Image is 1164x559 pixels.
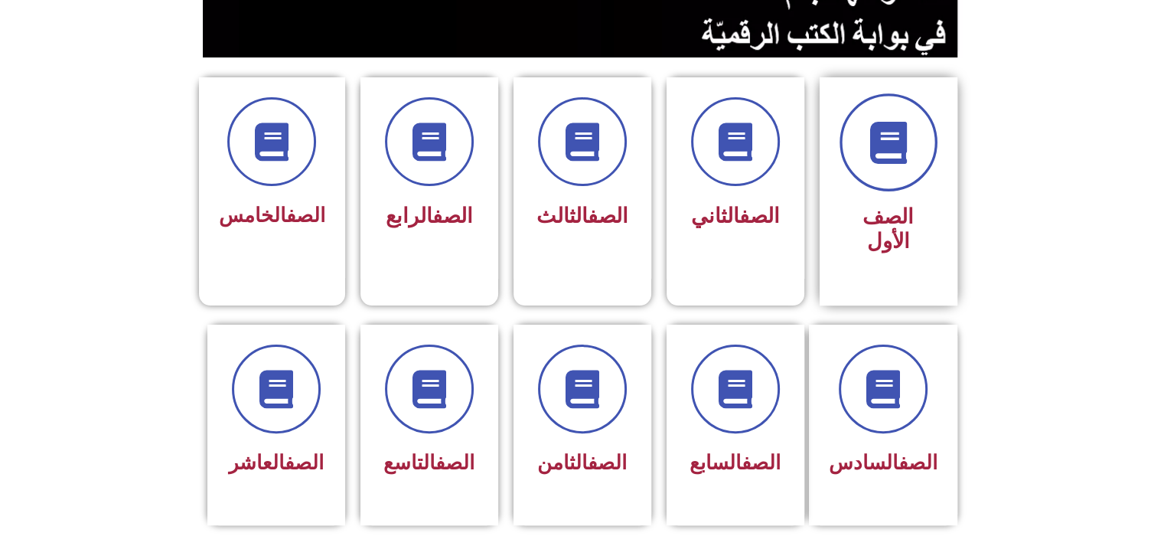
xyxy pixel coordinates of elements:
span: الثامن [537,451,627,474]
a: الصف [742,451,781,474]
a: الصف [588,451,627,474]
span: الصف الأول [862,204,914,253]
span: السابع [690,451,781,474]
span: العاشر [229,451,324,474]
span: الثالث [536,204,628,228]
a: الصف [739,204,780,228]
span: الرابع [386,204,473,228]
a: الصف [286,204,325,227]
span: الخامس [219,204,325,227]
a: الصف [588,204,628,228]
span: الثاني [691,204,780,228]
span: السادس [829,451,937,474]
a: الصف [432,204,473,228]
span: التاسع [383,451,474,474]
a: الصف [435,451,474,474]
a: الصف [898,451,937,474]
a: الصف [285,451,324,474]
